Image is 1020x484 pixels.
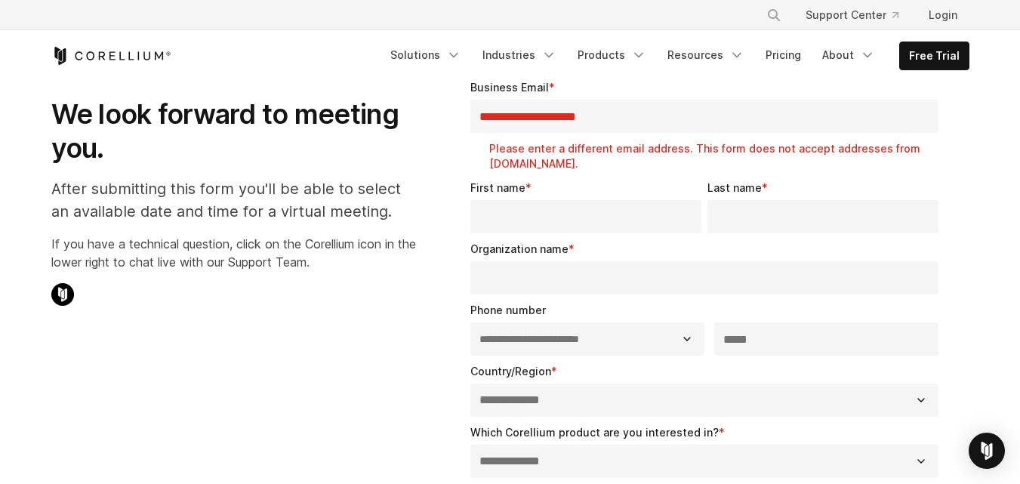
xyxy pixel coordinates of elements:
span: Organization name [470,242,569,255]
a: About [813,42,884,69]
a: Free Trial [900,42,969,69]
div: Open Intercom Messenger [969,433,1005,469]
p: If you have a technical question, click on the Corellium icon in the lower right to chat live wit... [51,235,416,271]
span: Country/Region [470,365,551,378]
a: Login [917,2,969,29]
span: Last name [707,181,762,194]
a: Products [569,42,655,69]
span: Which Corellium product are you interested in? [470,426,719,439]
p: After submitting this form you'll be able to select an available date and time for a virtual meet... [51,177,416,223]
label: Please enter a different email address. This form does not accept addresses from [DOMAIN_NAME]. [489,141,945,171]
img: Corellium Chat Icon [51,283,74,306]
span: Business Email [470,81,549,94]
a: Solutions [381,42,470,69]
a: Support Center [794,2,911,29]
a: Industries [473,42,565,69]
div: Navigation Menu [748,2,969,29]
a: Pricing [757,42,810,69]
a: Corellium Home [51,47,171,65]
a: Resources [658,42,753,69]
span: Phone number [470,304,546,316]
h1: We look forward to meeting you. [51,97,416,165]
button: Search [760,2,787,29]
span: First name [470,181,525,194]
div: Navigation Menu [381,42,969,70]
